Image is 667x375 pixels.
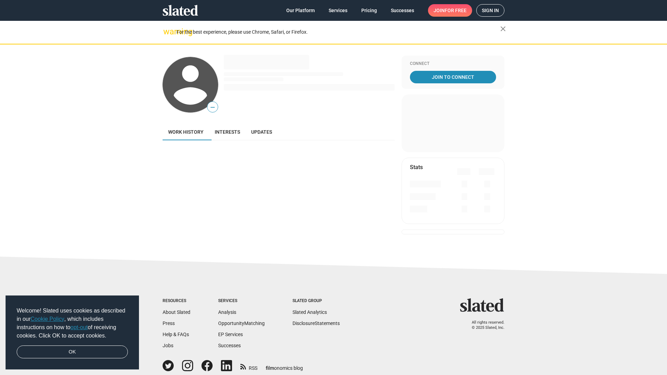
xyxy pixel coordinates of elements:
[251,129,272,135] span: Updates
[17,307,128,340] span: Welcome! Slated uses cookies as described in our , which includes instructions on how to of recei...
[207,103,218,112] span: —
[281,4,320,17] a: Our Platform
[323,4,353,17] a: Services
[385,4,420,17] a: Successes
[476,4,504,17] a: Sign in
[356,4,382,17] a: Pricing
[266,359,303,372] a: filmonomics blog
[218,320,265,326] a: OpportunityMatching
[329,4,347,17] span: Services
[6,295,139,370] div: cookieconsent
[246,124,278,140] a: Updates
[209,124,246,140] a: Interests
[445,4,467,17] span: for free
[168,129,204,135] span: Work history
[17,345,128,359] a: dismiss cookie message
[218,309,236,315] a: Analysis
[163,309,190,315] a: About Slated
[218,332,243,337] a: EP Services
[482,5,499,16] span: Sign in
[31,316,64,322] a: Cookie Policy
[293,298,340,304] div: Slated Group
[286,4,315,17] span: Our Platform
[293,320,340,326] a: DisclosureStatements
[361,4,377,17] span: Pricing
[391,4,414,17] span: Successes
[428,4,472,17] a: Joinfor free
[163,124,209,140] a: Work history
[176,27,500,37] div: For the best experience, please use Chrome, Safari, or Firefox.
[215,129,240,135] span: Interests
[163,298,190,304] div: Resources
[218,343,241,348] a: Successes
[410,164,423,171] mat-card-title: Stats
[464,320,504,330] p: All rights reserved. © 2025 Slated, Inc.
[71,324,88,330] a: opt-out
[163,27,172,36] mat-icon: warning
[163,332,189,337] a: Help & FAQs
[163,343,173,348] a: Jobs
[434,4,467,17] span: Join
[266,365,274,371] span: film
[240,361,257,372] a: RSS
[293,309,327,315] a: Slated Analytics
[411,71,495,83] span: Join To Connect
[218,298,265,304] div: Services
[410,71,496,83] a: Join To Connect
[499,25,507,33] mat-icon: close
[410,61,496,67] div: Connect
[163,320,175,326] a: Press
